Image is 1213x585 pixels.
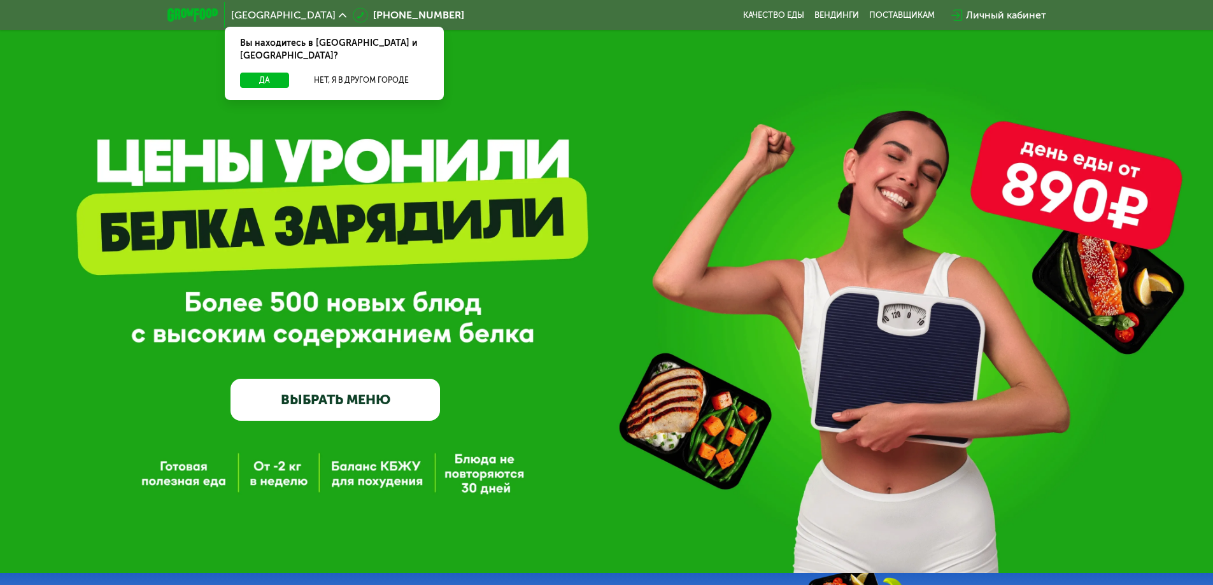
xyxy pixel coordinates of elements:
[743,10,804,20] a: Качество еды
[231,379,440,421] a: ВЫБРАТЬ МЕНЮ
[294,73,429,88] button: Нет, я в другом городе
[225,27,444,73] div: Вы находитесь в [GEOGRAPHIC_DATA] и [GEOGRAPHIC_DATA]?
[231,10,336,20] span: [GEOGRAPHIC_DATA]
[869,10,935,20] div: поставщикам
[240,73,289,88] button: Да
[966,8,1046,23] div: Личный кабинет
[814,10,859,20] a: Вендинги
[353,8,464,23] a: [PHONE_NUMBER]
